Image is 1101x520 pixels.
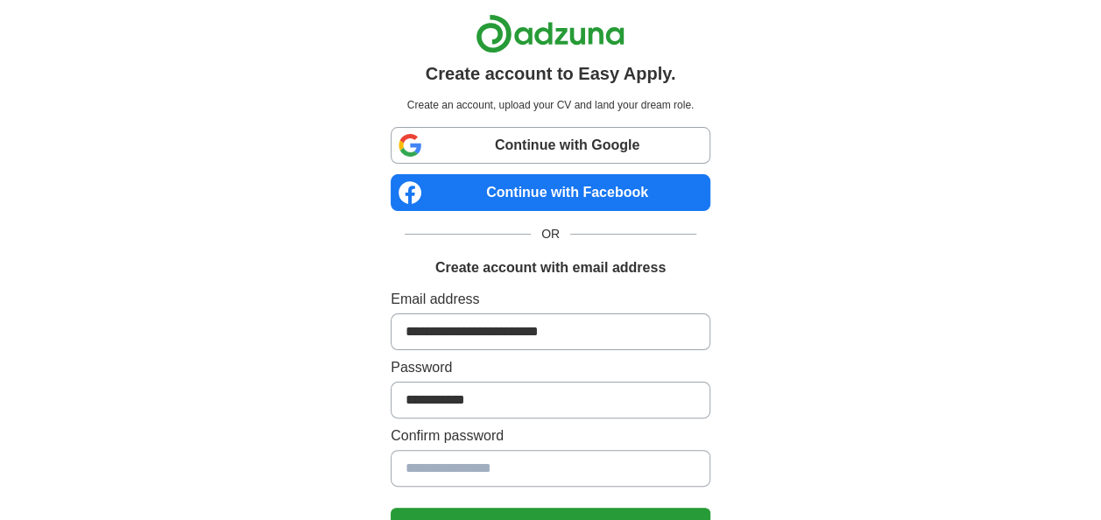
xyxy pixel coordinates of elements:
img: Adzuna logo [476,14,625,53]
h1: Create account with email address [435,257,666,278]
label: Email address [391,289,710,310]
label: Password [391,357,710,378]
h1: Create account to Easy Apply. [426,60,676,87]
span: OR [531,225,570,243]
a: Continue with Google [391,127,710,164]
a: Continue with Facebook [391,174,710,211]
label: Confirm password [391,425,710,446]
p: Create an account, upload your CV and land your dream role. [394,97,707,113]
